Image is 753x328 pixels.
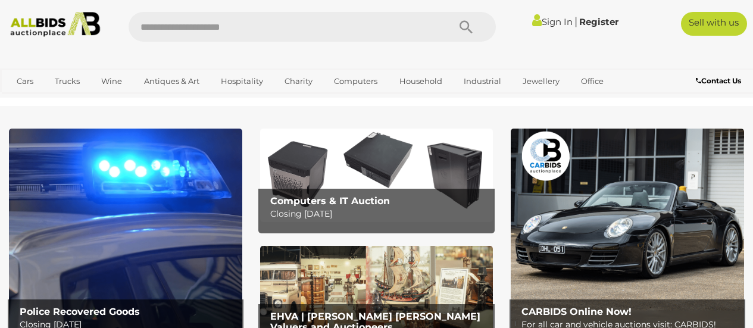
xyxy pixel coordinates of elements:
[574,15,577,28] span: |
[573,71,611,91] a: Office
[579,16,618,27] a: Register
[521,306,632,317] b: CARBIDS Online Now!
[93,71,130,91] a: Wine
[436,12,496,42] button: Search
[456,71,509,91] a: Industrial
[696,76,741,85] b: Contact Us
[270,207,488,221] p: Closing [DATE]
[55,91,155,111] a: [GEOGRAPHIC_DATA]
[696,74,744,88] a: Contact Us
[270,195,390,207] b: Computers & IT Auction
[532,16,573,27] a: Sign In
[213,71,271,91] a: Hospitality
[277,71,320,91] a: Charity
[9,91,49,111] a: Sports
[326,71,385,91] a: Computers
[9,71,41,91] a: Cars
[392,71,450,91] a: Household
[20,306,140,317] b: Police Recovered Goods
[260,129,493,222] a: Computers & IT Auction Computers & IT Auction Closing [DATE]
[5,12,105,37] img: Allbids.com.au
[260,129,493,222] img: Computers & IT Auction
[47,71,88,91] a: Trucks
[515,71,567,91] a: Jewellery
[681,12,747,36] a: Sell with us
[136,71,207,91] a: Antiques & Art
